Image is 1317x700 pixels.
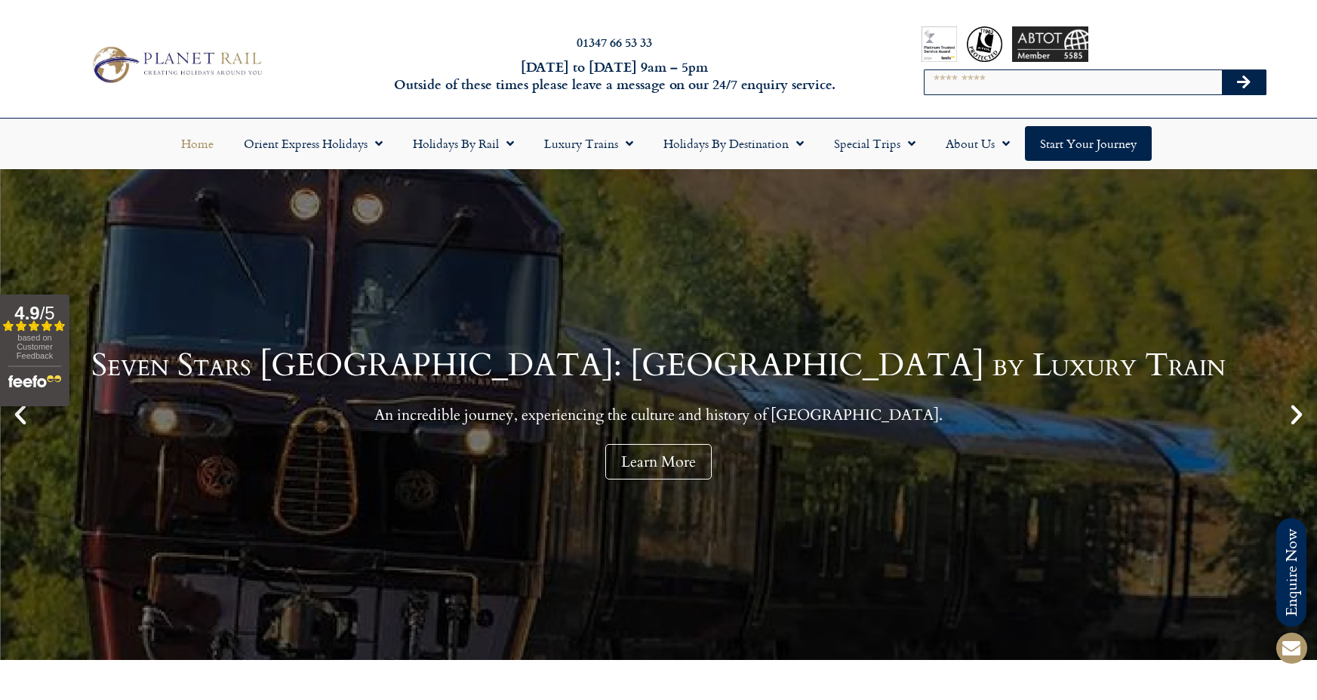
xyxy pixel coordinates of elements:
a: About Us [931,126,1025,161]
a: Orient Express Holidays [229,126,398,161]
p: An incredible journey, experiencing the culture and history of [GEOGRAPHIC_DATA]. [91,406,1226,424]
a: Learn More [605,444,712,480]
a: Special Trips [819,126,931,161]
nav: Menu [8,126,1309,161]
a: Holidays by Destination [648,126,819,161]
a: Luxury Trains [529,126,648,161]
h6: [DATE] to [DATE] 9am – 5pm Outside of these times please leave a message on our 24/7 enquiry serv... [355,58,874,94]
a: Holidays by Rail [398,126,529,161]
button: Search [1222,70,1266,94]
a: Start your Journey [1025,126,1152,161]
h1: Seven Stars [GEOGRAPHIC_DATA]: [GEOGRAPHIC_DATA] by Luxury Train [91,350,1226,381]
div: Previous slide [8,402,33,427]
a: Home [166,126,229,161]
div: Next slide [1284,402,1309,427]
a: 01347 66 53 33 [577,33,652,51]
img: Planet Rail Train Holidays Logo [85,42,266,87]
